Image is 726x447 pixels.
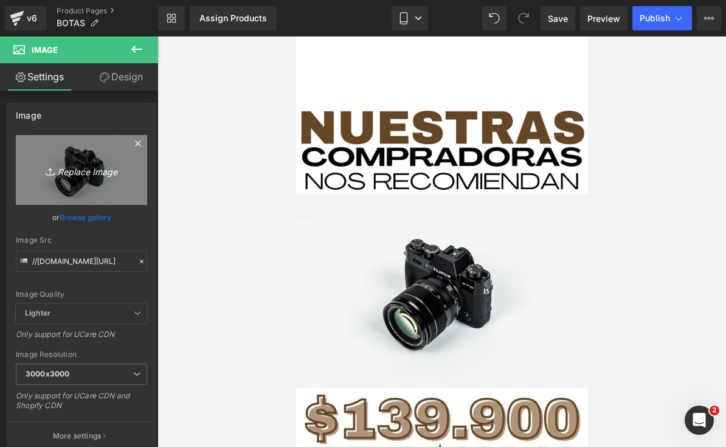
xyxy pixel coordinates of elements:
[57,18,85,28] span: BOTAS
[57,6,158,16] a: Product Pages
[32,45,58,55] span: Image
[511,6,536,30] button: Redo
[587,12,620,25] span: Preview
[697,6,721,30] button: More
[16,290,147,299] div: Image Quality
[548,12,568,25] span: Save
[16,251,147,272] input: Link
[25,308,50,317] b: Lighter
[640,13,670,23] span: Publish
[580,6,627,30] a: Preview
[16,391,147,418] div: Only support for UCare CDN and Shopify CDN
[685,406,714,435] iframe: Intercom live chat
[53,431,102,442] p: More settings
[482,6,506,30] button: Undo
[24,10,40,26] div: v6
[5,6,47,30] a: v6
[710,406,719,415] span: 2
[16,211,147,224] div: or
[16,330,147,347] div: Only support for UCare CDN
[16,236,147,244] div: Image Src
[632,6,692,30] button: Publish
[158,6,185,30] a: New Library
[199,13,267,23] div: Assign Products
[33,162,130,178] i: Replace Image
[60,207,111,228] a: Browse gallery
[81,63,161,91] a: Design
[26,369,69,378] b: 3000x3000
[16,103,41,120] div: Image
[16,350,147,359] div: Image Resolution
